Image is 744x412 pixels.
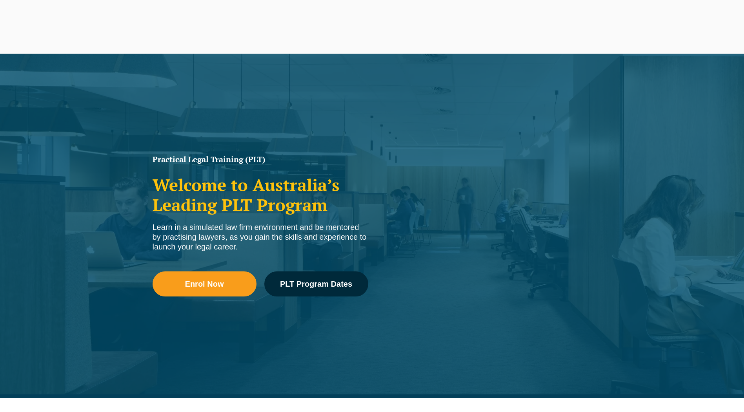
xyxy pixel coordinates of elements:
span: PLT Program Dates [280,280,352,288]
div: Learn in a simulated law firm environment and be mentored by practising lawyers, as you gain the ... [153,222,368,252]
a: Enrol Now [153,271,256,296]
h2: Welcome to Australia’s Leading PLT Program [153,175,368,215]
h1: Practical Legal Training (PLT) [153,155,368,163]
a: PLT Program Dates [264,271,368,296]
span: Enrol Now [185,280,224,288]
